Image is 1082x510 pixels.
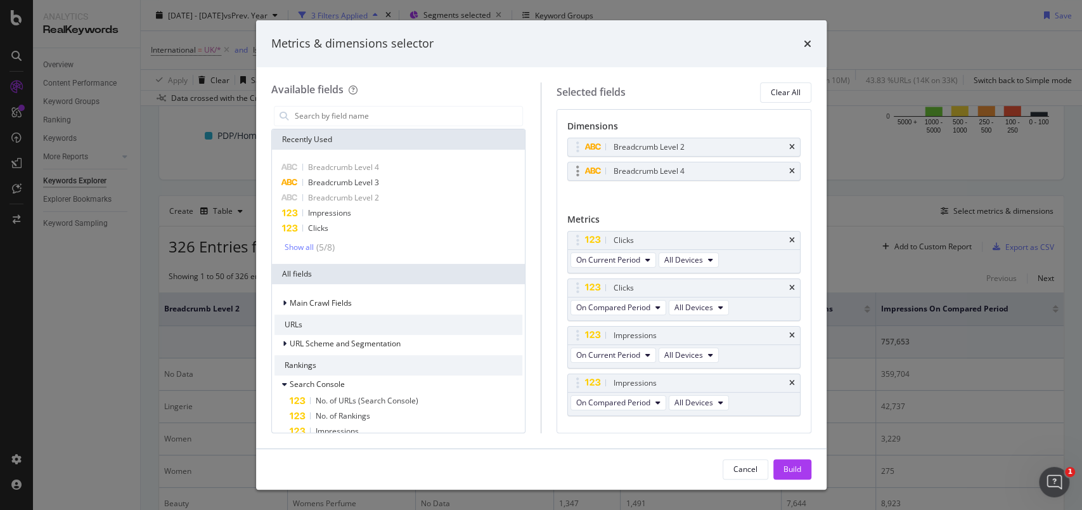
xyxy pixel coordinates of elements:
div: Impressions [614,377,657,389]
div: times [789,284,795,292]
div: modal [256,20,827,490]
button: On Current Period [570,348,656,363]
button: All Devices [659,252,719,268]
div: times [804,36,811,52]
div: Breadcrumb Level 2times [567,138,801,157]
div: ImpressionstimesOn Compared PeriodAll Devices [567,374,801,416]
span: Main Crawl Fields [290,297,352,308]
span: No. of Rankings [316,410,370,421]
div: Clicks [614,282,634,294]
span: All Devices [664,254,703,265]
div: times [789,237,795,244]
iframe: Intercom live chat [1039,467,1069,497]
span: Search Console [290,379,345,389]
span: On Compared Period [576,302,650,313]
span: Breadcrumb Level 3 [308,177,379,188]
div: URLs [274,315,523,335]
div: ClickstimesOn Current PeriodAll Devices [567,231,801,273]
div: Build [783,464,801,474]
div: Recently Used [272,129,525,150]
button: On Compared Period [570,395,666,410]
span: 1 [1065,467,1075,477]
span: All Devices [664,350,703,360]
button: Clear All [760,82,811,103]
span: On Current Period [576,350,640,360]
div: Dimensions [567,120,801,138]
span: No. of URLs (Search Console) [316,395,418,406]
input: Search by field name [293,107,523,126]
span: On Compared Period [576,397,650,408]
button: All Devices [669,395,729,410]
span: Impressions [316,426,359,436]
span: All Devices [674,302,713,313]
span: Breadcrumb Level 2 [308,192,379,203]
button: Cancel [723,459,768,480]
div: Impressions [614,329,657,342]
div: Metrics & dimensions selector [271,36,434,52]
div: Clicks [614,234,634,247]
div: times [789,332,795,339]
div: Selected fields [557,85,626,100]
span: On Current Period [576,254,640,265]
button: Build [773,459,811,480]
div: ( 5 / 8 ) [314,241,335,254]
div: ImpressionstimesOn Current PeriodAll Devices [567,326,801,369]
button: On Compared Period [570,300,666,315]
div: Breadcrumb Level 2 [614,141,685,154]
div: times [789,379,795,387]
button: All Devices [669,300,729,315]
div: All fields [272,264,525,284]
div: times [789,167,795,175]
div: Available fields [271,82,344,96]
div: Breadcrumb Level 4times [567,162,801,181]
div: Cancel [733,464,757,474]
span: Breadcrumb Level 4 [308,162,379,173]
button: On Current Period [570,252,656,268]
div: Clear All [771,87,801,98]
div: Rankings [274,355,523,376]
div: times [789,143,795,151]
div: Show all [285,243,314,252]
span: Clicks [308,223,328,233]
span: All Devices [674,397,713,408]
div: ClickstimesOn Compared PeriodAll Devices [567,278,801,321]
div: Breadcrumb Level 4 [614,165,685,178]
span: Impressions [308,207,351,218]
div: Metrics [567,213,801,231]
button: All Devices [659,348,719,363]
span: URL Scheme and Segmentation [290,338,401,349]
